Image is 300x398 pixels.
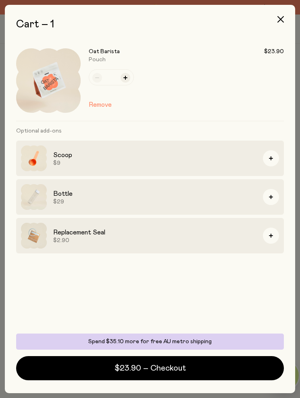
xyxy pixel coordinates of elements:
[53,237,256,244] span: $2.90
[16,121,284,141] h3: Optional add-ons
[53,160,256,166] span: $9
[16,356,284,380] button: $23.90 – Checkout
[21,338,279,345] p: Spend $35.10 more for free AU metro shipping
[89,57,106,62] span: Pouch
[53,150,256,160] h3: Scoop
[89,48,120,55] h3: Oat Barista
[53,228,256,237] h3: Replacement Seal
[89,100,112,110] button: Remove
[53,189,256,199] h3: Bottle
[264,48,284,55] span: $23.90
[53,199,256,205] span: $29
[115,363,186,374] span: $23.90 – Checkout
[16,18,284,31] h2: Cart – 1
